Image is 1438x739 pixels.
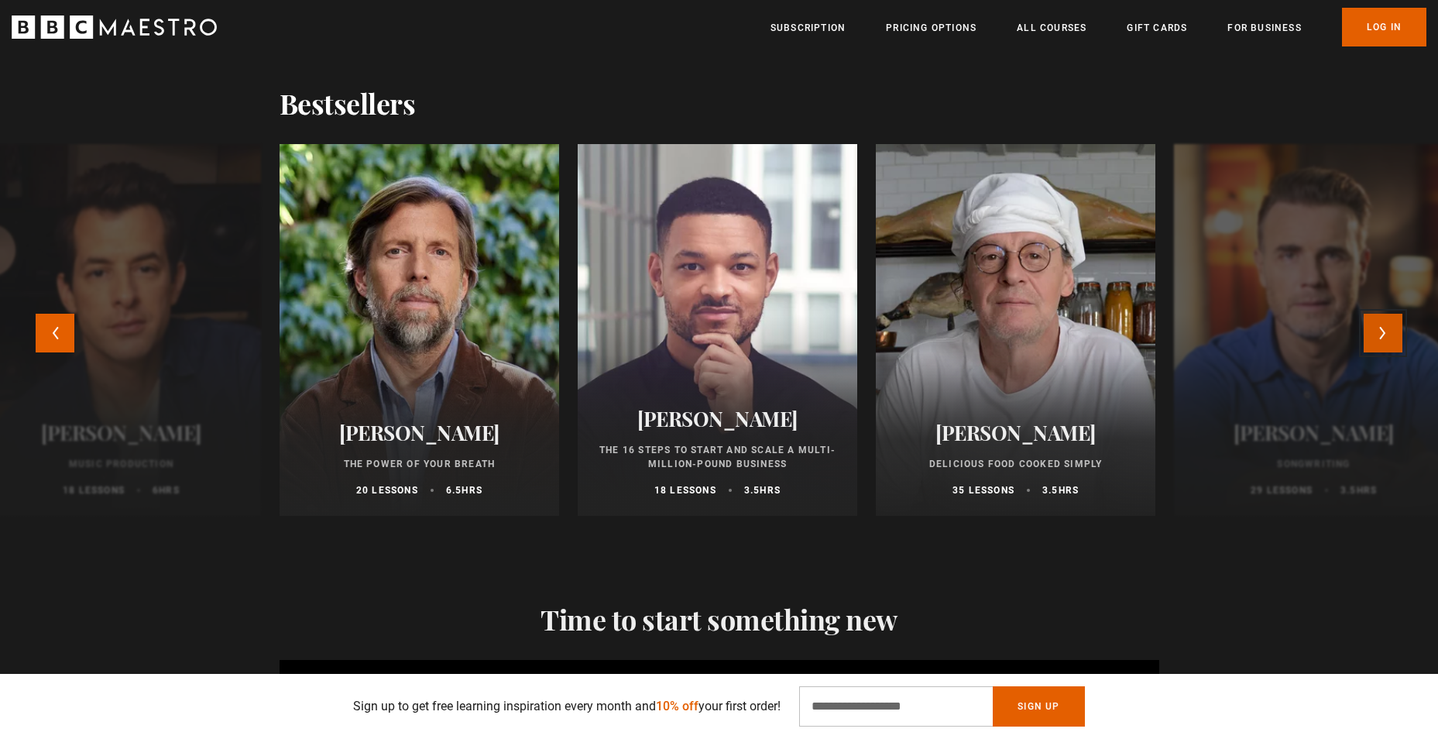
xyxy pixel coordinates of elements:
[12,15,217,39] svg: BBC Maestro
[760,485,781,496] abbr: hrs
[993,686,1084,727] button: Sign Up
[894,457,1137,471] p: Delicious Food Cooked Simply
[596,407,839,431] h2: [PERSON_NAME]
[1017,20,1086,36] a: All Courses
[462,485,482,496] abbr: hrs
[1193,457,1435,471] p: Songwriting
[1342,8,1426,46] a: Log In
[1357,485,1378,496] abbr: hrs
[656,699,698,713] span: 10% off
[1340,483,1377,497] p: 3.5
[1059,485,1079,496] abbr: hrs
[654,483,716,497] p: 18 lessons
[886,20,976,36] a: Pricing Options
[159,485,180,496] abbr: hrs
[353,697,781,716] p: Sign up to get free learning inspiration every month and your first order!
[952,483,1014,497] p: 35 lessons
[894,421,1137,445] h2: [PERSON_NAME]
[1042,483,1079,497] p: 3.5
[356,483,418,497] p: 20 lessons
[744,483,781,497] p: 3.5
[1227,20,1301,36] a: For business
[298,457,541,471] p: The Power of Your Breath
[153,483,180,497] p: 6
[298,421,541,445] h2: [PERSON_NAME]
[596,443,839,471] p: The 16 Steps to Start and Scale a Multi-Million-Pound Business
[876,144,1155,516] a: [PERSON_NAME] Delicious Food Cooked Simply 35 lessons 3.5hrs
[770,8,1426,46] nav: Primary
[280,144,559,516] a: [PERSON_NAME] The Power of Your Breath 20 lessons 6.5hrs
[63,483,125,497] p: 18 lessons
[280,87,416,119] h2: Bestsellers
[770,20,846,36] a: Subscription
[1193,421,1435,445] h2: [PERSON_NAME]
[578,144,857,516] a: [PERSON_NAME] The 16 Steps to Start and Scale a Multi-Million-Pound Business 18 lessons 3.5hrs
[446,483,482,497] p: 6.5
[280,603,1159,635] h2: Time to start something new
[1251,483,1313,497] p: 29 lessons
[1127,20,1187,36] a: Gift Cards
